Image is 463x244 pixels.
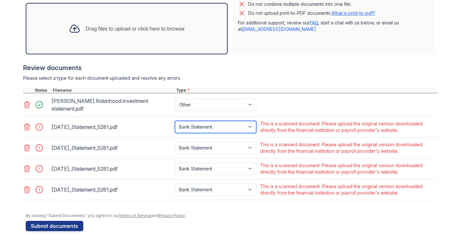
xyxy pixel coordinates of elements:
a: Privacy Policy. [159,213,186,218]
div: Please select a type for each document uploaded and resolve any errors. [23,75,437,81]
div: Filename [51,88,175,93]
div: [DATE]_Statement_5281.pdf [51,143,172,153]
div: This is a scanned document. Please upload the original version downloaded directly from the finan... [260,183,436,196]
div: This is a scanned document. Please upload the original version downloaded directly from the finan... [260,121,436,133]
p: For additional support, review our , start a chat with us below, or email us at [238,20,430,32]
div: [DATE]_Statement_5281.pdf [51,122,172,132]
a: Terms of Service [119,213,151,218]
a: FAQ [310,20,318,25]
div: Drag files to upload or click here to browse [86,25,185,32]
div: Status [33,88,51,93]
p: Do not upload print-to-PDF documents. [248,10,375,16]
button: Submit documents [26,221,83,231]
div: Type [175,88,437,93]
div: This is a scanned document. Please upload the original version downloaded directly from the finan... [260,141,436,154]
div: [PERSON_NAME] Robinhood investment statement.pdf [51,96,172,114]
a: What is print-to-pdf? [331,10,375,16]
div: By clicking "Submit Documents," you agree to our and [26,213,437,218]
a: [EMAIL_ADDRESS][DOMAIN_NAME] [242,26,316,32]
div: [DATE]_Statement_5281.pdf [51,164,172,174]
div: This is a scanned document. Please upload the original version downloaded directly from the finan... [260,162,436,175]
div: Review documents [23,63,437,72]
div: Do not combine multiple documents into one file. [248,0,351,8]
div: [DATE]_Statement_5281.pdf [51,185,172,195]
